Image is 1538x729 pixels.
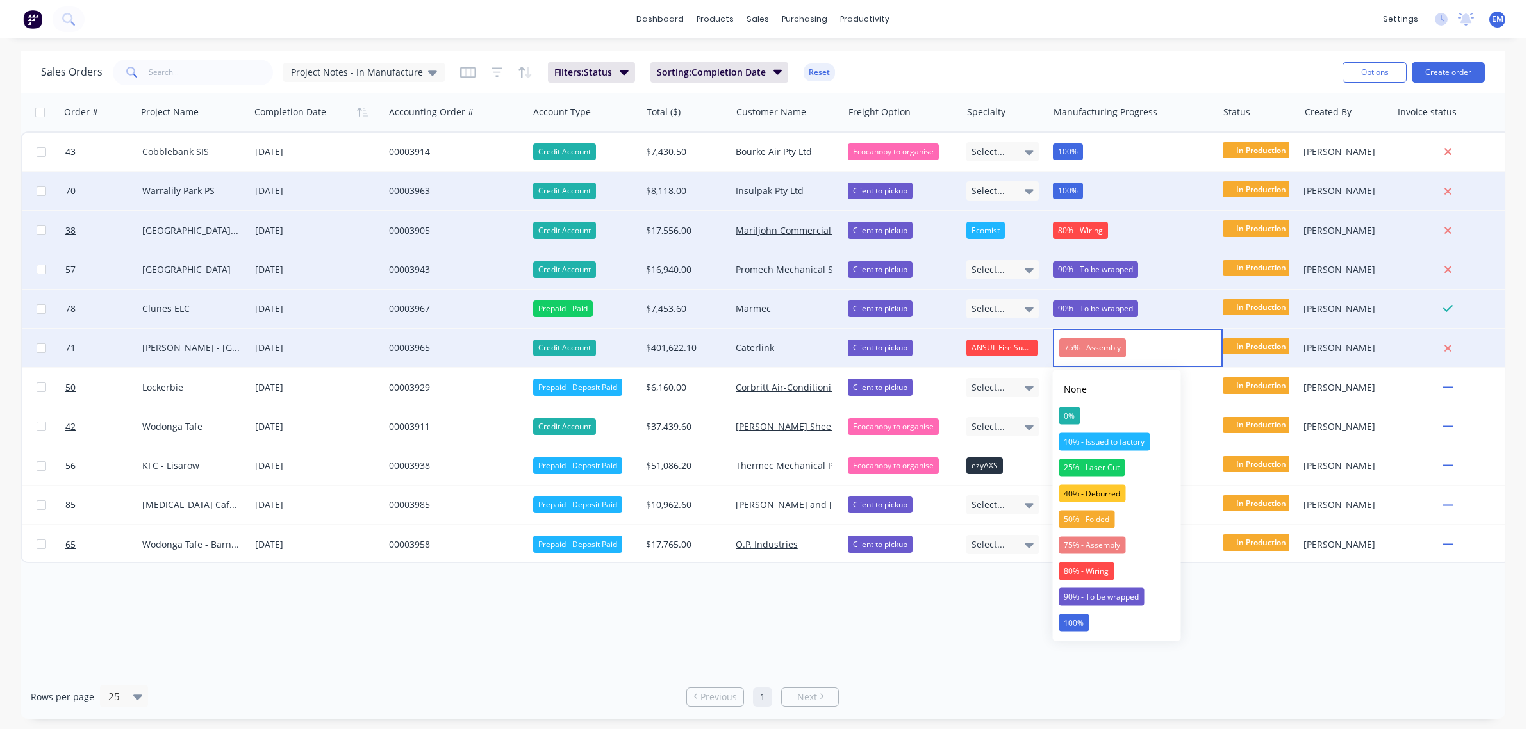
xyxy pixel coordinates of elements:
a: Marmec [736,302,771,315]
a: Bourke Air Pty Ltd [736,145,812,158]
div: Manufacturing Progress [1054,106,1157,119]
div: Ecomist [966,222,1005,238]
div: Invoice status [1398,106,1457,119]
a: 71 [65,329,142,367]
div: Order # [64,106,98,119]
div: [PERSON_NAME] [1303,302,1382,315]
div: [DATE] [255,301,379,317]
div: Project Name [141,106,199,119]
div: 00003943 [389,263,517,276]
div: 80% - Wiring [1059,562,1114,580]
div: Prepaid - Paid [533,300,593,317]
div: 00003905 [389,224,517,237]
div: Credit Account [533,261,596,278]
div: [PERSON_NAME] [1303,381,1382,394]
div: [PERSON_NAME] [1303,498,1382,511]
div: 00003967 [389,302,517,315]
a: 57 [65,250,142,289]
span: In Production [1223,142,1300,158]
a: 42 [65,407,142,446]
a: 85 [65,486,142,524]
div: [DATE] [255,418,379,434]
a: Insulpak Pty Ltd [736,184,804,197]
a: O.P. Industries [736,538,798,550]
div: Credit Account [533,183,596,199]
button: 80% - Wiring [1053,558,1181,584]
div: [GEOGRAPHIC_DATA][PERSON_NAME] [142,224,240,237]
div: products [690,10,740,29]
div: Prepaid - Deposit Paid [533,379,622,395]
div: $6,160.00 [646,381,721,394]
a: Corbritt Air-Conditioning Pty Ltd [736,381,873,393]
button: 75% - Assembly [1053,532,1181,558]
div: sales [740,10,775,29]
button: Filters:Status [548,62,635,83]
div: 100% [1053,183,1083,199]
a: Mariljohn Commercial Pty Ltd [736,224,863,236]
div: Prepaid - Deposit Paid [533,496,622,513]
div: Status [1223,106,1250,119]
div: 00003965 [389,341,517,354]
div: Client to pickup [848,340,913,356]
div: Client to pickup [848,300,913,317]
div: Client to pickup [848,222,913,238]
div: [DATE] [255,261,379,277]
div: Client to pickup [848,261,913,278]
div: 00003929 [389,381,517,394]
div: 90% - To be wrapped [1053,300,1138,317]
span: Project Notes - In Manufacture [291,65,423,79]
a: Caterlink [736,341,774,354]
div: 00003914 [389,145,517,158]
div: Wodonga Tafe [142,420,240,433]
a: 56 [65,446,142,485]
div: $16,940.00 [646,263,721,276]
div: [PERSON_NAME] [1303,145,1382,158]
span: EM [1492,13,1503,25]
div: [PERSON_NAME] [1303,538,1382,551]
div: settings [1377,10,1425,29]
div: ezyAXS [966,457,1003,474]
span: In Production [1223,338,1300,354]
div: [PERSON_NAME] [1303,184,1382,197]
button: 50% - Folded [1053,506,1181,532]
button: 0% [1053,403,1181,429]
div: Prepaid - Deposit Paid [533,536,622,552]
a: 65 [65,525,142,564]
div: 0% [1059,407,1080,425]
div: 75% - Assembly [1059,536,1125,554]
div: 40% - Deburred [1059,484,1125,502]
span: 38 [65,224,76,237]
div: ANSUL Fire Suppression [966,340,1038,356]
span: 85 [65,498,76,511]
div: 90% - To be wrapped [1059,588,1144,606]
div: [DATE] [255,222,379,238]
span: In Production [1223,299,1300,315]
div: Credit Account [533,340,596,356]
span: In Production [1223,456,1300,472]
a: 78 [65,290,142,328]
button: Reset [804,63,835,81]
span: Filters: Status [554,66,612,79]
ul: Pagination [681,687,844,707]
div: Ecocanopy to organise [848,457,939,474]
button: 90% - To be wrapped [1053,584,1181,610]
div: Account Type [533,106,591,119]
a: [PERSON_NAME] and [PERSON_NAME] Contracting P.L. [736,498,970,511]
div: $51,086.20 [646,459,721,472]
span: 57 [65,263,76,276]
span: Select... [972,302,1005,315]
a: Next page [782,691,838,703]
div: Lockerbie [142,381,240,394]
span: Select... [972,538,1005,551]
div: $401,622.10 [646,341,721,354]
span: Select... [972,184,1005,197]
span: Select... [972,145,1005,158]
span: 50 [65,381,76,394]
div: Accounting Order # [389,106,474,119]
div: 100% [1053,143,1083,160]
div: 00003958 [389,538,517,551]
div: Wodonga Tafe - Barnawartha [142,538,240,551]
span: Select... [972,498,1005,511]
div: [DATE] [255,458,379,474]
div: KFC - Lisarow [142,459,240,472]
